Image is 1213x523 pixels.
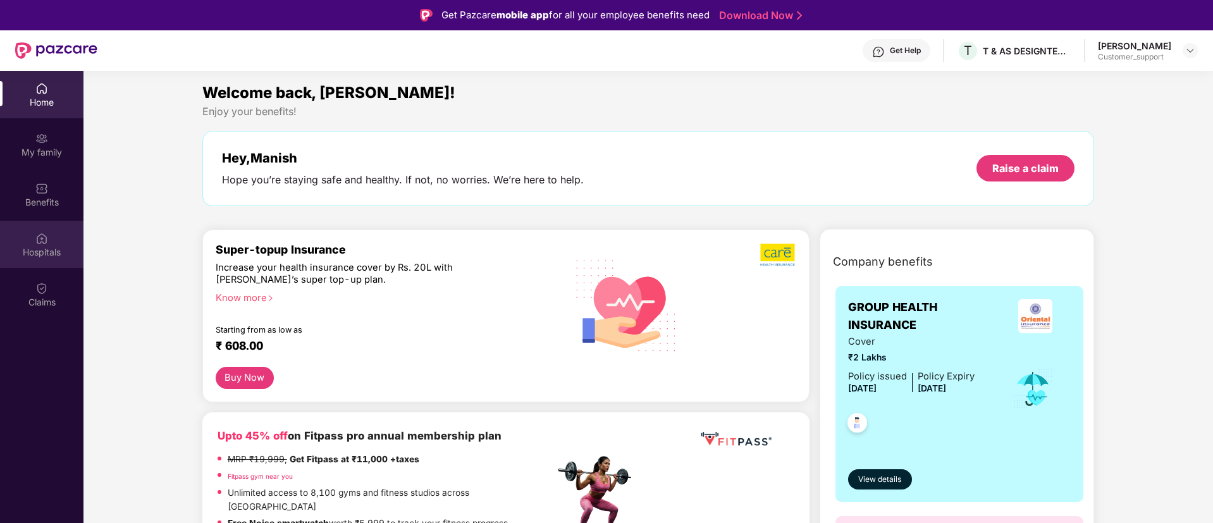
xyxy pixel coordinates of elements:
[983,45,1071,57] div: T & AS DESIGNTECH SERVICES PRIVATE LIMITED
[420,9,433,22] img: Logo
[441,8,710,23] div: Get Pazcare for all your employee benefits need
[719,9,798,22] a: Download Now
[1185,46,1195,56] img: svg+xml;base64,PHN2ZyBpZD0iRHJvcGRvd24tMzJ4MzIiIHhtbG5zPSJodHRwOi8vd3d3LnczLm9yZy8yMDAwL3N2ZyIgd2...
[890,46,921,56] div: Get Help
[496,9,549,21] strong: mobile app
[1098,52,1171,62] div: Customer_support
[797,9,802,22] img: Stroke
[872,46,885,58] img: svg+xml;base64,PHN2ZyBpZD0iSGVscC0zMngzMiIgeG1sbnM9Imh0dHA6Ly93d3cudzMub3JnLzIwMDAvc3ZnIiB3aWR0aD...
[1098,40,1171,52] div: [PERSON_NAME]
[15,42,97,59] img: New Pazcare Logo
[964,43,972,58] span: T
